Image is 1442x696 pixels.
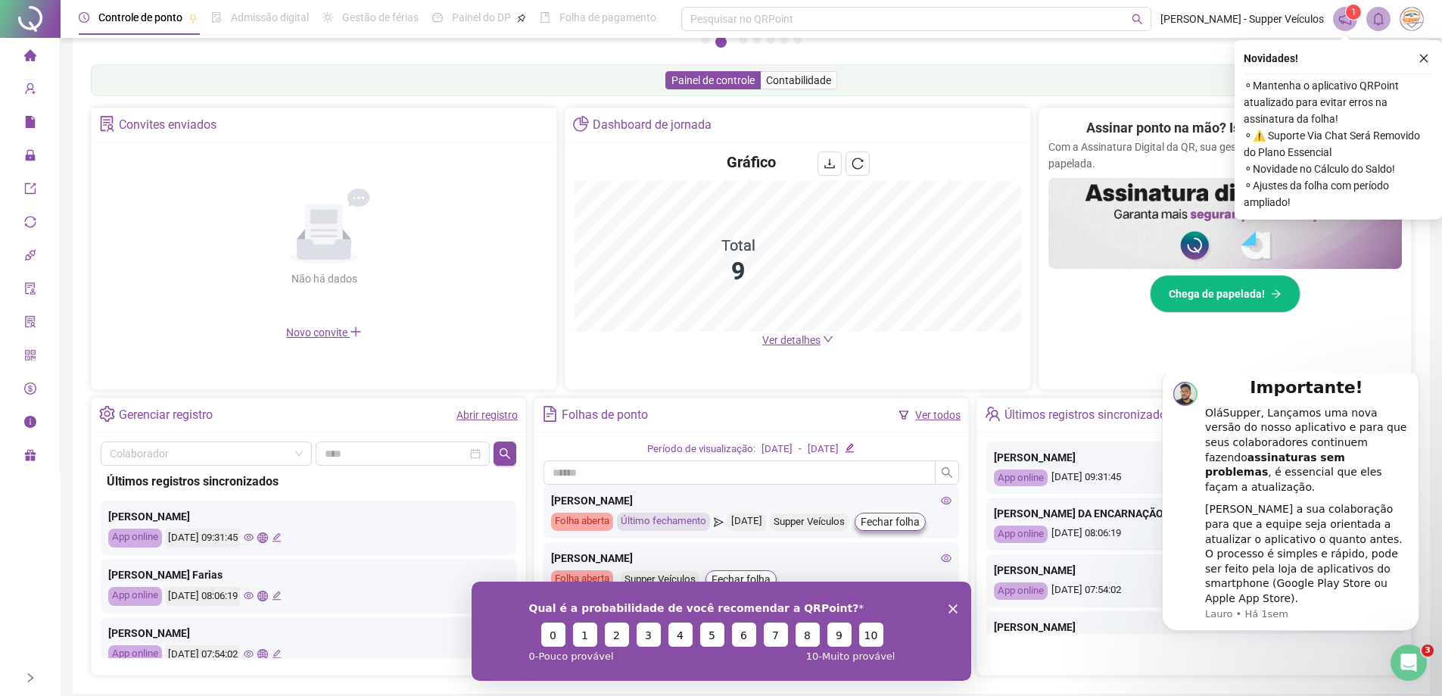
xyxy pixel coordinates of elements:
span: eye [941,495,951,506]
span: audit [24,276,36,306]
span: user-add [24,76,36,106]
div: [PERSON_NAME] [994,619,1394,635]
span: book [540,12,550,23]
div: Último fechamento [617,513,710,531]
p: Message from Lauro, sent Há 1sem [66,234,269,248]
div: App online [108,645,162,664]
span: edit [272,591,282,601]
img: Profile image for Lauro [34,8,58,33]
span: pushpin [188,14,198,23]
div: Últimos registros sincronizados [107,472,510,491]
div: [DATE] [761,442,793,457]
span: search [499,448,511,460]
span: notification [1338,12,1352,26]
span: dashboard [432,12,443,23]
span: ⚬ Ajustes da folha com período ampliado! [1244,177,1433,211]
button: 6 [780,36,788,44]
button: Fechar folha [855,513,926,531]
span: ⚬ Novidade no Cálculo do Saldo! [1244,161,1433,177]
img: 87895 [1400,8,1423,30]
button: 7 [794,36,802,44]
span: close [1419,53,1429,64]
span: Folha de pagamento [559,11,656,23]
div: [PERSON_NAME] DA ENCARNAÇÃO FARIAS [994,505,1394,522]
button: 5 [767,36,774,44]
span: ⚬ ⚠️ Suporte Via Chat Será Removido do Plano Essencial [1244,127,1433,161]
div: Supper Veículos [621,571,699,588]
div: Gerenciar registro [119,402,213,428]
iframe: Pesquisa da QRPoint [472,582,971,681]
div: [PERSON_NAME] [108,508,509,525]
span: file-text [542,406,558,422]
div: Convites enviados [119,112,216,138]
button: Fechar folha [705,570,777,588]
div: [PERSON_NAME] [108,625,509,641]
span: lock [24,142,36,173]
div: [PERSON_NAME] [994,562,1394,579]
span: edit [272,532,282,542]
sup: 1 [1346,5,1361,20]
span: eye [244,591,254,601]
span: reload [852,158,864,170]
div: Período de visualização: [647,442,755,457]
span: Fechar folha [712,571,771,588]
span: [PERSON_NAME] - Supper Veículos [1160,11,1324,27]
span: Controle de ponto [98,11,182,23]
span: right [25,673,36,683]
span: info-circle [24,409,36,439]
h4: Gráfico [727,151,776,173]
span: global [257,532,267,542]
div: App online [108,529,162,548]
span: edit [845,443,855,453]
span: down [823,334,833,345]
button: 3 [740,36,747,44]
span: home [24,42,36,73]
span: setting [99,406,115,422]
div: - [799,442,802,457]
div: [DATE] 09:31:45 [994,470,1394,487]
div: App online [108,587,162,606]
span: filter [899,410,909,420]
div: [PERSON_NAME] [551,550,951,566]
div: App online [994,526,1048,543]
span: eye [244,649,254,659]
span: edit [272,649,282,659]
span: send [714,513,724,531]
span: pie-chart [573,116,589,132]
span: Painel do DP [452,11,511,23]
div: [DATE] 08:06:19 [994,526,1394,543]
span: file [24,109,36,139]
div: Últimos registros sincronizados [1004,402,1173,428]
span: Painel de controle [671,74,755,86]
span: solution [99,116,115,132]
span: 3 [1422,645,1434,657]
button: 1 [702,36,709,44]
div: [DATE] 07:54:02 [166,645,240,664]
span: ⚬ Mantenha o aplicativo QRPoint atualizado para evitar erros na assinatura da folha! [1244,77,1433,127]
span: Novo convite [286,326,362,339]
button: Chega de papelada! [1150,275,1300,313]
div: [PERSON_NAME] [994,449,1394,466]
span: Admissão digital [231,11,309,23]
span: Contabilidade [766,74,831,86]
span: export [24,176,36,206]
div: Folha aberta [551,513,613,531]
p: Com a Assinatura Digital da QR, sua gestão fica mais ágil, segura e sem papelada. [1048,139,1402,172]
span: Ver detalhes [762,334,821,346]
span: Chega de papelada! [1169,286,1265,302]
span: solution [24,309,36,339]
span: Novidades ! [1244,50,1298,67]
a: Ver detalhes down [762,334,833,346]
span: 1 [1351,7,1356,17]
